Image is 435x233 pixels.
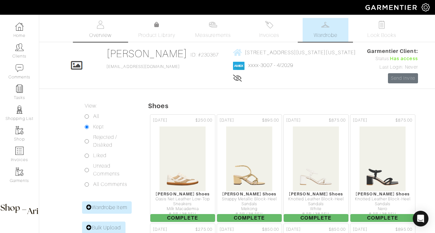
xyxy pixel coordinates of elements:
[350,212,415,217] div: 8.5B / 38.5EU
[209,21,217,29] img: measurements-466bbee1fd09ba9460f595b01e5d73f9e2bff037440d3c8f018324cb6cdf7a4a.svg
[217,214,282,222] span: Complete
[353,117,367,124] span: [DATE]
[15,43,24,51] img: clients-icon-6bae9207a08558b7cb47a8932f037763ab4055f8c8b6bfacd5dc20c3e0201464.png
[422,3,430,11] img: gear-icon-white-bd11855cb880d31180b6d7d6211b90ccbf57a29d726f0c71d8c61bd08dd39cc2.png
[15,85,24,93] img: reminder-icon-8004d30b9f0a5d33ae49ab947aed9ed385cf756f9e5892f1edd6e32f2345188e.png
[262,117,279,124] span: $895.00
[107,48,187,59] a: [PERSON_NAME]
[395,117,412,124] span: $875.00
[283,114,349,223] a: [DATE] $875.00 [PERSON_NAME] Shoes Knotted Leather Block-Heel Sandals White 8.5B / 38.5EU Complete
[93,152,107,159] label: Liked
[15,126,24,134] img: garments-icon-b7da505a4dc4fd61783c78ac3ca0ef83fa9d6f193b1c9dc38574b1d14d53ca28.png
[248,62,293,68] a: xxxx-3007 - 4/2029
[350,214,415,222] span: Complete
[150,197,215,207] div: Oasis Net Leather Low-Top Sneakers
[217,197,282,207] div: Strappy Metallic Block-Heel Sandals
[220,226,234,233] span: [DATE]
[85,102,97,110] label: View:
[153,117,167,124] span: [DATE]
[153,226,167,233] span: [DATE]
[353,226,367,233] span: [DATE]
[82,201,132,214] a: Wardrobe Item
[93,112,99,120] label: All
[217,191,282,196] div: [PERSON_NAME] Shoes
[367,31,396,39] span: Look Books
[286,117,301,124] span: [DATE]
[220,117,234,124] span: [DATE]
[349,114,416,223] a: [DATE] $875.00 [PERSON_NAME] Shoes Knotted Leather Block-Heel Sandals Nero 8.5B / 38.5EU Complete
[15,168,24,176] img: garments-icon-b7da505a4dc4fd61783c78ac3ca0ef83fa9d6f193b1c9dc38574b1d14d53ca28.png
[233,48,356,57] a: [STREET_ADDRESS][US_STATE][US_STATE]
[77,18,123,42] a: Overview
[96,21,105,29] img: basicinfo-40fd8af6dae0f16599ec9e87c0ef1c0a1fdea2edbe929e3d69a839185d80c458.svg
[190,18,236,42] a: Measurements
[265,21,273,29] img: orders-27d20c2124de7fd6de4e0e44c1d41de31381a507db9b33961299e4e07d508b8c.svg
[314,31,337,39] span: Wardrobe
[195,117,212,124] span: $250.00
[284,214,348,222] span: Complete
[107,64,180,69] a: [EMAIL_ADDRESS][DOMAIN_NAME]
[350,191,415,196] div: [PERSON_NAME] Shoes
[93,133,132,149] label: Rejected / Disliked
[159,126,206,191] img: jXLPyDVWvXQzqgHpBuBMJBmz
[148,102,435,110] h5: Shoes
[303,18,348,42] a: Wardrobe
[216,114,283,223] a: [DATE] $895.00 [PERSON_NAME] Shoes Strappy Metallic Block-Heel Sandals Mekong 8.5B / 38.5EU Complete
[150,212,215,217] div: 8.5B / 38.5EU
[388,73,418,83] a: Send Invite
[377,21,386,29] img: todo-9ac3debb85659649dc8f770b8b6100bb5dab4b48dedcbae339e5042a72dfd3cc.svg
[246,18,292,42] a: Invoices
[15,64,24,72] img: comment-icon-a0a6a9ef722e966f86d9cbdc48e553b5cf19dbc54f86b18d962a5391bc8f6eb6.png
[367,64,418,71] div: Last Login: Never
[359,126,406,191] img: xox89LdWy72JqN9YfCkBDQ36
[329,117,345,124] span: $875.00
[413,211,428,226] div: Open Intercom Messenger
[195,31,231,39] span: Measurements
[149,114,216,223] a: [DATE] $250.00 [PERSON_NAME] Shoes Oasis Net Leather Low-Top Sneakers Milk Macademia 8.5B / 38.5E...
[150,214,215,222] span: Complete
[93,123,104,131] label: Kept
[350,197,415,207] div: Knotted Leather Block-Heel Sandals
[284,207,348,211] div: White
[286,226,301,233] span: [DATE]
[293,126,339,191] img: 7ZigioWZ58u1UJMXGhEARz5t
[350,207,415,211] div: Nero
[217,212,282,217] div: 8.5B / 38.5EU
[362,2,422,13] img: garmentier-logo-header-white-b43fb05a5012e4ada735d5af1a66efaba907eab6374d6393d1fbf88cb4ef424d.png
[284,212,348,217] div: 8.5B / 38.5EU
[150,207,215,211] div: Milk Macademia
[329,226,345,233] span: $850.00
[217,207,282,211] div: Mekong
[359,18,405,42] a: Look Books
[15,106,24,114] img: stylists-icon-eb353228a002819b7ec25b43dbf5f0378dd9e0616d9560372ff212230b889e62.png
[367,47,418,55] span: Garmentier Client:
[367,55,418,62] div: Status:
[395,226,412,233] span: $895.00
[93,180,127,188] label: All Comments
[284,197,348,207] div: Knotted Leather Block-Heel Sandals
[93,162,132,178] label: Unread Comments
[15,23,24,31] img: dashboard-icon-dbcd8f5a0b271acd01030246c82b418ddd0df26cd7fceb0bd07c9910d44c42f6.png
[321,21,329,29] img: wardrobe-487a4870c1b7c33e795ec22d11cfc2ed9d08956e64fb3008fe2437562e282088.svg
[195,226,212,233] span: $275.00
[138,31,175,39] span: Product Library
[150,191,215,196] div: [PERSON_NAME] Shoes
[15,147,24,155] img: orders-icon-0abe47150d42831381b5fb84f609e132dff9fe21cb692f30cb5eec754e2cba89.png
[233,62,244,70] img: american_express-1200034d2e149cdf2cc7894a33a747db654cf6f8355cb502592f1d228b2ac700.png
[134,21,179,39] a: Product Library
[259,31,279,39] span: Invoices
[191,51,219,59] span: ID: #230367
[390,55,418,62] span: Has access
[245,49,356,55] span: [STREET_ADDRESS][US_STATE][US_STATE]
[284,191,348,196] div: [PERSON_NAME] Shoes
[226,126,273,191] img: JNCW7hGDdLrZumvmumvsU7RX
[89,31,111,39] span: Overview
[262,226,279,233] span: $850.00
